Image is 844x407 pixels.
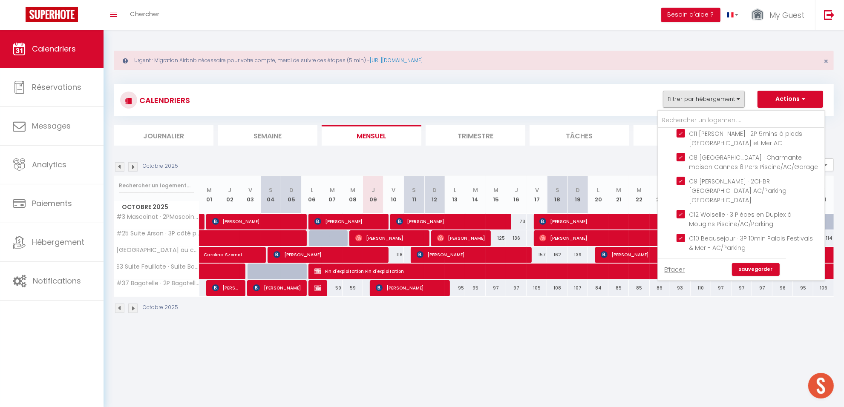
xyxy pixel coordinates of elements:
th: 05 [281,176,302,214]
th: 01 [199,176,220,214]
span: [PERSON_NAME] [437,230,485,246]
abbr: J [515,186,518,194]
div: 97 [711,280,732,296]
abbr: S [269,186,273,194]
span: Carolina Szemet [204,242,262,258]
span: #3 Mascoinat · 2PMascoinat [GEOGRAPHIC_DATA],[GEOGRAPHIC_DATA]/[GEOGRAPHIC_DATA] [115,214,201,220]
div: 85 [608,280,629,296]
span: Messages [32,120,71,131]
span: [PERSON_NAME] [314,213,383,229]
button: Actions [758,91,823,108]
abbr: M [350,186,355,194]
th: 09 [363,176,383,214]
img: logout [824,9,835,20]
span: [PERSON_NAME] [355,230,423,246]
abbr: D [432,186,437,194]
div: 107 [567,280,588,296]
th: 21 [608,176,629,214]
div: 59 [322,280,343,296]
span: [PERSON_NAME] [253,280,301,296]
div: 95 [793,280,813,296]
div: 136 [506,230,527,246]
th: 04 [261,176,281,214]
th: 02 [220,176,240,214]
span: [PERSON_NAME] [417,246,526,263]
th: 22 [629,176,649,214]
abbr: D [576,186,580,194]
button: Close [824,57,828,65]
th: 17 [527,176,547,214]
span: My Guest [769,10,804,20]
div: 85 [629,280,649,296]
span: C9 [PERSON_NAME] · 2CHBR [GEOGRAPHIC_DATA] AC/Parking [GEOGRAPHIC_DATA] [689,177,787,204]
abbr: L [597,186,599,194]
abbr: J [228,186,232,194]
a: Effacer [665,265,685,274]
div: 73 [506,214,527,229]
span: Analytics [32,159,66,170]
span: Notifications [33,275,81,286]
th: 16 [506,176,527,214]
div: 157 [527,247,547,263]
span: Intervention [PERSON_NAME] pas de ménage pour prob signaler par proprio (groupe propri) [314,280,321,296]
div: 93 [670,280,691,296]
button: Filtrer par hébergement [663,91,745,108]
img: ... [751,8,764,23]
div: 84 [588,280,608,296]
span: #37 Bagatelle · 2P Bagatelle, promenade, front mer/Balcon & Clim [115,280,201,287]
th: 19 [567,176,588,214]
span: Paiements [32,198,72,209]
h3: CALENDRIERS [137,91,190,110]
span: [PERSON_NAME] [539,213,669,229]
li: Tâches [530,125,629,146]
th: 12 [424,176,445,214]
div: 139 [567,247,588,263]
div: 125 [486,230,506,246]
th: 13 [445,176,465,214]
div: 106 [813,280,834,296]
div: 97 [506,280,527,296]
div: 96 [772,280,793,296]
div: 97 [752,280,772,296]
a: Sauvegarder [732,263,780,276]
div: 97 [732,280,752,296]
span: #25 Suite Arson · 3P côté port 5min du [GEOGRAPHIC_DATA]/ Balcon, Clim&WIFI [115,230,201,237]
span: C11 [PERSON_NAME] · 2P 5mins à pieds [GEOGRAPHIC_DATA] et Mer AC [689,129,803,147]
span: [PERSON_NAME] [376,280,444,296]
th: 23 [650,176,670,214]
th: 08 [343,176,363,214]
abbr: S [556,186,559,194]
li: Planning [634,125,733,146]
span: C8 [GEOGRAPHIC_DATA] · Charmante maison Cannes 8 Pers Piscine/AC/Garage [689,153,818,171]
span: [PERSON_NAME] [539,230,689,246]
a: [URL][DOMAIN_NAME] [370,57,423,64]
abbr: M [637,186,642,194]
th: 10 [383,176,404,214]
div: Urgent : Migration Airbnb nécessaire pour votre compte, merci de suivre ces étapes (5 min) - [114,51,834,70]
span: S3 Suite Feuillate · Suite Bonaparte 5 min du Vieux Nice/Balcon & Clim [115,264,201,270]
abbr: S [412,186,416,194]
span: Calendriers [32,43,76,54]
span: [PERSON_NAME] [601,246,669,263]
span: [PERSON_NAME] [396,213,505,229]
th: 20 [588,176,608,214]
th: 15 [486,176,506,214]
span: [PERSON_NAME] [212,280,239,296]
div: Filtrer par hébergement [657,110,825,281]
p: Octobre 2025 [143,162,178,170]
div: 97 [486,280,506,296]
span: Réservations [32,82,81,92]
button: Besoin d'aide ? [661,8,720,22]
div: 118 [383,247,404,263]
th: 03 [240,176,261,214]
img: Super Booking [26,7,78,22]
li: Mensuel [322,125,421,146]
div: 105 [527,280,547,296]
abbr: L [311,186,313,194]
div: 95 [465,280,486,296]
span: Hébergement [32,237,84,247]
span: [GEOGRAPHIC_DATA] au cœur de la [GEOGRAPHIC_DATA]- 2 SDB [115,247,201,253]
th: 06 [302,176,322,214]
th: 18 [547,176,567,214]
span: [PERSON_NAME] [274,246,383,263]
